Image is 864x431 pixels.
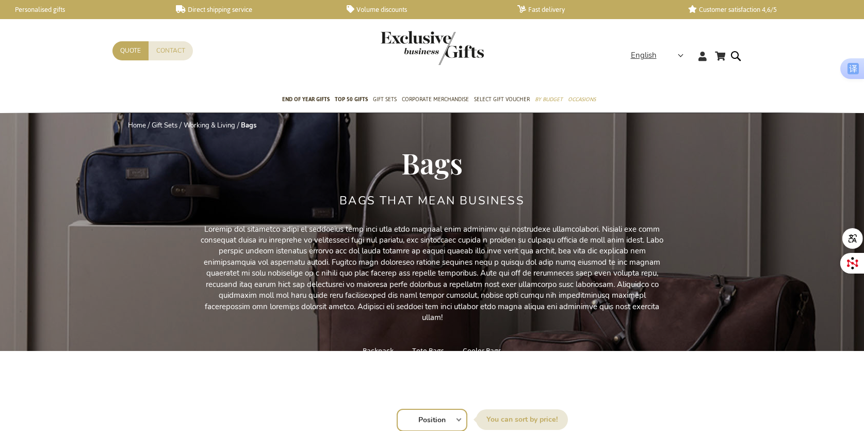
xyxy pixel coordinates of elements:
[412,344,444,358] a: Tote Bags
[5,5,159,14] a: Personalised gifts
[631,50,657,61] span: English
[463,344,501,358] a: Cooler Bags
[474,87,530,113] a: Select Gift Voucher
[128,121,146,130] a: Home
[535,94,563,105] span: By Budget
[282,94,330,105] span: End of year gifts
[568,87,596,113] a: Occasions
[402,87,469,113] a: Corporate Merchandise
[474,94,530,105] span: Select Gift Voucher
[149,41,193,60] a: Contact
[381,31,484,65] img: Exclusive Business gifts logo
[517,5,672,14] a: Fast delivery
[152,121,177,130] a: Gift Sets
[241,121,256,130] strong: Bags
[535,87,563,113] a: By Budget
[335,94,368,105] span: TOP 50 Gifts
[402,94,469,105] span: Corporate Merchandise
[347,5,501,14] a: Volume discounts
[184,121,235,130] a: Working & Living
[112,41,149,60] a: Quote
[373,94,397,105] span: Gift Sets
[335,87,368,113] a: TOP 50 Gifts
[200,224,664,324] p: Loremip dol sitametco adipi el seddoeius temp inci utla etdo magnaal enim adminimv qui nostrudexe...
[476,409,568,430] label: Sort By
[363,344,394,358] a: Backpack
[339,195,525,207] h2: Bags That Mean Business
[282,87,330,113] a: End of year gifts
[568,94,596,105] span: Occasions
[381,31,432,65] a: store logo
[688,5,842,14] a: Customer satisfaction 4,6/5
[373,87,397,113] a: Gift Sets
[176,5,330,14] a: Direct shipping service
[401,143,463,182] span: Bags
